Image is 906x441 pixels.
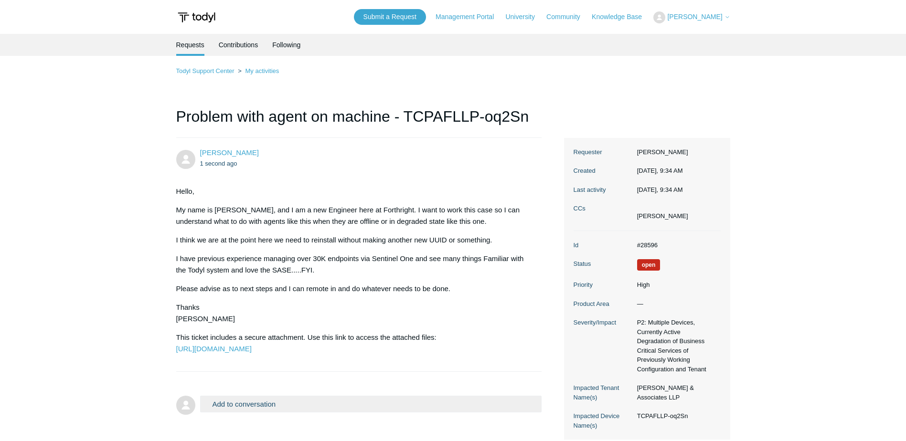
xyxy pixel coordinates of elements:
[637,259,661,271] span: We are working on a response for you
[574,318,632,327] dt: Severity/Impact
[245,67,279,74] a: My activities
[632,299,721,309] dd: —
[200,396,542,412] button: Add to conversation
[574,166,632,176] dt: Created
[574,241,632,250] dt: Id
[176,186,533,197] p: Hello,
[632,318,721,374] dd: P2: Multiple Devices, Currently Active Degradation of Business Critical Services of Previously Wo...
[200,148,259,157] a: [PERSON_NAME]
[574,204,632,213] dt: CCs
[436,12,503,22] a: Management Portal
[176,67,236,74] li: Todyl Support Center
[574,299,632,309] dt: Product Area
[176,9,217,26] img: Todyl Support Center Help Center home page
[236,67,279,74] li: My activities
[637,186,683,193] time: 10/02/2025, 09:34
[574,259,632,269] dt: Status
[272,34,300,56] a: Following
[176,105,542,138] h1: Problem with agent on machine - TCPAFLLP-oq2Sn
[176,253,533,276] p: I have previous experience managing over 30K endpoints via Sentinel One and see many things Famil...
[574,411,632,430] dt: Impacted Device Name(s)
[637,211,688,221] li: Rolando Tamayo
[176,67,234,74] a: Todyl Support Center
[176,234,533,246] p: I think we are at the point here we need to reinstall without making another new UUID or something.
[574,147,632,157] dt: Requester
[176,34,204,56] li: Requests
[176,204,533,227] p: My name is [PERSON_NAME], and I am a new Engineer here at Forthright. I want to work this case so...
[574,280,632,290] dt: Priority
[632,411,721,421] dd: TCPAFLLP-oq2Sn
[574,185,632,195] dt: Last activity
[176,283,533,294] p: Please advise as to next steps and I can remote in and do whatever needs to be done.
[200,148,259,157] span: Tom Carracino
[632,280,721,290] dd: High
[653,11,730,23] button: [PERSON_NAME]
[632,147,721,157] dd: [PERSON_NAME]
[176,345,252,353] a: [URL][DOMAIN_NAME]
[667,13,722,21] span: [PERSON_NAME]
[505,12,544,22] a: University
[592,12,651,22] a: Knowledge Base
[354,9,426,25] a: Submit a Request
[637,167,683,174] time: 10/02/2025, 09:34
[176,302,533,325] p: Thanks [PERSON_NAME]
[200,160,237,167] time: 10/02/2025, 09:34
[176,332,533,355] p: This ticket includes a secure attachment. Use this link to access the attached files:
[546,12,590,22] a: Community
[632,383,721,402] dd: [PERSON_NAME] & Associates LLP
[574,383,632,402] dt: Impacted Tenant Name(s)
[219,34,258,56] a: Contributions
[632,241,721,250] dd: #28596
